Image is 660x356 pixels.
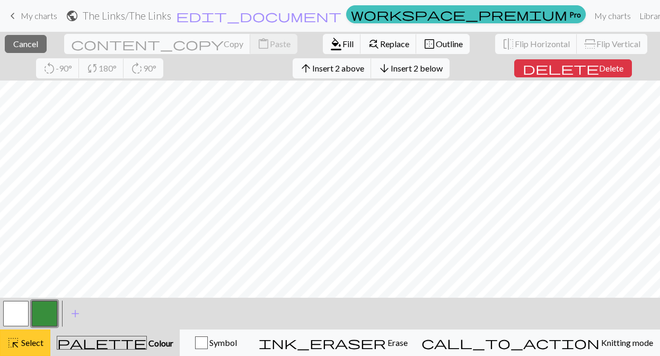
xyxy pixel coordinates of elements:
[596,39,640,49] span: Flip Vertical
[143,63,156,73] span: 90°
[21,11,57,21] span: My charts
[36,58,80,78] button: -90°
[180,330,252,356] button: Symbol
[495,34,577,54] button: Flip Horizontal
[360,34,417,54] button: Replace
[259,335,386,350] span: ink_eraser
[599,63,623,73] span: Delete
[50,330,180,356] button: Colour
[342,39,354,49] span: Fill
[79,58,124,78] button: 180°
[590,5,635,26] a: My charts
[71,37,224,51] span: content_copy
[6,7,57,25] a: My charts
[515,39,570,49] span: Flip Horizontal
[421,335,600,350] span: call_to_action
[252,330,415,356] button: Erase
[415,330,660,356] button: Knitting mode
[514,59,632,77] button: Delete
[600,337,653,348] span: Knitting mode
[7,335,20,350] span: highlight_alt
[391,63,443,73] span: Insert 2 below
[330,37,342,51] span: format_color_fill
[5,35,47,53] button: Cancel
[351,7,567,22] span: workspace_premium
[423,37,436,51] span: border_outer
[436,39,463,49] span: Outline
[64,34,251,54] button: Copy
[208,337,237,348] span: Symbol
[380,39,409,49] span: Replace
[293,58,372,78] button: Insert 2 above
[86,61,99,76] span: sync
[367,37,380,51] span: find_replace
[300,61,312,76] span: arrow_upward
[371,58,450,78] button: Insert 2 below
[346,5,586,23] a: Pro
[20,337,43,348] span: Select
[99,63,117,73] span: 180°
[378,61,391,76] span: arrow_downward
[583,38,597,50] span: flip
[312,63,364,73] span: Insert 2 above
[523,61,599,76] span: delete
[124,58,163,78] button: 90°
[69,306,82,321] span: add
[56,63,72,73] span: -90°
[147,338,173,348] span: Colour
[6,8,19,23] span: keyboard_arrow_left
[66,8,78,23] span: public
[577,34,647,54] button: Flip Vertical
[176,8,341,23] span: edit_document
[13,39,38,49] span: Cancel
[386,337,408,348] span: Erase
[43,61,56,76] span: rotate_left
[83,10,171,22] h2: The Links / The Links
[416,34,470,54] button: Outline
[57,335,146,350] span: palette
[502,37,515,51] span: flip
[130,61,143,76] span: rotate_right
[323,34,361,54] button: Fill
[224,39,243,49] span: Copy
